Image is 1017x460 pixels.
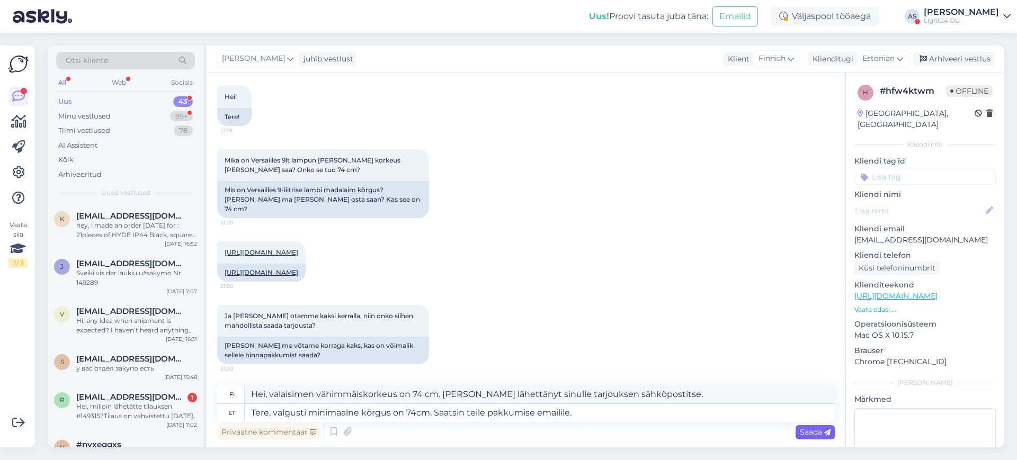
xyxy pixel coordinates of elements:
[8,258,28,268] div: 2 / 3
[220,282,260,290] span: 21:20
[220,219,260,227] span: 21:20
[110,76,128,89] div: Web
[217,181,429,218] div: Mis on Versailles 9-liitrise lambi madalaim kõrgus? [PERSON_NAME] ma [PERSON_NAME] osta saan? Kas...
[101,188,150,197] span: Uued vestlused
[771,7,879,26] div: Väljaspool tööaega
[217,337,429,364] div: [PERSON_NAME] me võtame korraga kaks, kas on võimalik sellele hinnapakkumist saada?
[724,53,750,65] div: Klient
[76,259,186,268] span: justmisius@gmail.com
[58,169,102,180] div: Arhiveeritud
[759,53,786,65] span: Finnish
[225,248,298,256] a: [URL][DOMAIN_NAME]
[858,108,975,130] div: [GEOGRAPHIC_DATA], [GEOGRAPHIC_DATA]
[854,189,996,200] p: Kliendi nimi
[854,345,996,356] p: Brauser
[66,55,108,66] span: Otsi kliente
[56,76,68,89] div: All
[222,53,285,65] span: [PERSON_NAME]
[854,223,996,234] p: Kliendi email
[245,404,835,422] textarea: Tere, valgusti minimaalne kõrgus on 74cm. Saatsin teile pakkumise emailile.
[58,125,110,136] div: Tiimi vestlused
[229,385,235,403] div: fi
[58,155,74,165] div: Kõik
[854,140,996,149] div: Kliendi info
[76,392,186,402] span: ritvaleinonen@hotmail.com
[589,11,609,21] b: Uus!
[8,220,28,268] div: Vaata siia
[854,261,940,275] div: Küsi telefoninumbrit
[170,111,193,122] div: 99+
[880,85,946,97] div: # hfw4ktwm
[220,365,260,373] span: 21:20
[225,268,298,276] a: [URL][DOMAIN_NAME]
[76,316,197,335] div: Hi, any idea when shipment is expected? I haven’t heard anything yet. Commande n°149638] ([DATE])...
[76,306,186,316] span: vanheiningenruud@gmail.com
[924,8,999,16] div: [PERSON_NAME]
[8,54,29,74] img: Askly Logo
[60,263,64,270] span: j
[245,385,835,403] textarea: Hei, valaisimen vähimmäiskorkeus on 74 cm. [PERSON_NAME] lähettänyt sinulle tarjouksen sähköposti...
[800,427,831,437] span: Saada
[60,358,64,366] span: s
[712,6,758,26] button: Emailid
[217,425,320,439] div: Privaatne kommentaar
[913,52,995,66] div: Arhiveeri vestlus
[946,85,993,97] span: Offline
[863,88,868,96] span: h
[188,393,197,402] div: 1
[924,16,999,25] div: Light24 OÜ
[589,10,708,23] div: Proovi tasuta juba täna:
[862,53,895,65] span: Estonian
[59,444,65,452] span: n
[228,404,235,422] div: et
[76,268,197,287] div: Sveiki vis dar laukiu užsakymo Nr. 149289
[854,394,996,405] p: Märkmed
[854,330,996,341] p: Mac OS X 10.15.7
[166,421,197,429] div: [DATE] 7:02
[76,402,197,421] div: Hei, milloin lähetätte tilauksen #149315?Tilaus on vahvistettu [DATE].
[299,53,353,65] div: juhib vestlust
[854,356,996,367] p: Chrome [TECHNICAL_ID]
[76,354,186,364] span: shahzoda@ovivoelektrik.com.tr
[854,305,996,314] p: Vaata edasi ...
[855,205,984,217] input: Lisa nimi
[173,96,193,107] div: 43
[58,111,111,122] div: Minu vestlused
[58,96,72,107] div: Uus
[76,221,197,240] div: hey, i made an order [DATE] for : 21pieces of HYDE IP44 Black, square lamps We opened the package...
[808,53,853,65] div: Klienditugi
[905,9,920,24] div: AS
[166,287,197,295] div: [DATE] 7:07
[854,156,996,167] p: Kliendi tag'id
[60,215,65,223] span: k
[174,125,193,136] div: 78
[854,319,996,330] p: Operatsioonisüsteem
[166,335,197,343] div: [DATE] 16:31
[225,93,237,101] span: Hei!
[220,127,260,134] span: 21:19
[924,8,1011,25] a: [PERSON_NAME]Light24 OÜ
[76,364,197,373] div: у вас отдел закупо есть
[854,291,938,301] a: [URL][DOMAIN_NAME]
[60,396,65,404] span: r
[165,240,197,248] div: [DATE] 16:52
[854,234,996,246] p: [EMAIL_ADDRESS][DOMAIN_NAME]
[225,156,402,174] span: Mikä on Versailles 9lt lampun [PERSON_NAME] korkeus [PERSON_NAME] saa? Onko se tuo 74 cm?
[217,108,252,126] div: Tere!
[76,211,186,221] span: kuninkaantie752@gmail.com
[58,140,97,151] div: AI Assistent
[76,440,121,449] span: #nyxeggxs
[854,169,996,185] input: Lisa tag
[854,250,996,261] p: Kliendi telefon
[854,279,996,291] p: Klienditeekond
[169,76,195,89] div: Socials
[60,310,64,318] span: v
[854,378,996,387] div: [PERSON_NAME]
[225,312,415,329] span: Ja [PERSON_NAME] otamme kaksi kerralla, niin onko siihen mahdollista saada tarjousta?
[164,373,197,381] div: [DATE] 15:48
